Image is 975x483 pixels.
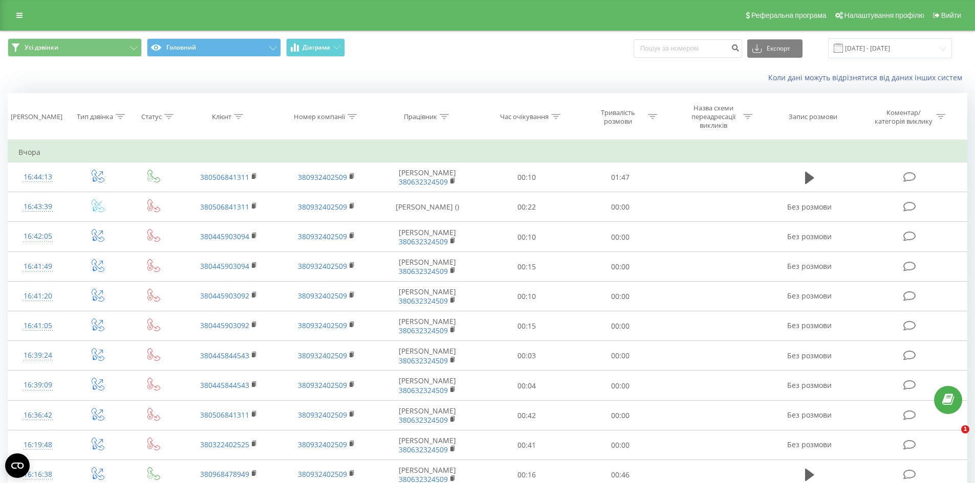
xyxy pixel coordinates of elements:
a: 380932402509 [298,320,347,330]
a: 380932402509 [298,440,347,449]
a: 380506841311 [200,410,249,420]
button: Експорт [747,39,803,58]
a: 380506841311 [200,172,249,182]
font: 00:00 [611,410,630,420]
font: 00:15 [517,321,536,331]
font: [PERSON_NAME] [399,168,456,177]
font: 00:41 [517,440,536,450]
a: Коли дані можуть відрізнятися від даних інших систем [768,73,967,82]
a: 380632324509 [399,326,448,335]
a: 380445903094 [200,261,249,271]
font: 380322402525 [200,440,249,449]
font: Статус [141,112,162,121]
a: 380932402509 [298,469,347,479]
font: 380632324509 [399,266,448,276]
button: Діаграма [286,38,345,57]
iframe: Живий чат у інтеркомі [940,425,965,450]
font: [PERSON_NAME] [399,406,456,416]
font: Без розмови [787,261,832,271]
a: 380632324509 [399,356,448,365]
font: Коли дані можуть відрізнятися від даних інших систем [768,73,962,82]
a: 380632324509 [399,237,448,246]
font: 00:04 [517,381,536,390]
font: 00:10 [517,291,536,301]
font: 16:44:13 [24,172,52,181]
a: 380445903094 [200,232,249,241]
font: Реферальна програма [751,11,827,19]
font: 00:10 [517,232,536,242]
button: Усі дзвінки [8,38,142,57]
a: 380932402509 [298,351,347,360]
a: 380932402509 [298,261,347,271]
font: 16:41:05 [24,320,52,330]
font: 380632324509 [399,445,448,454]
font: Без розмови [787,202,832,212]
font: [PERSON_NAME] [399,257,456,267]
a: 380932402509 [298,380,347,390]
font: 00:00 [611,232,630,242]
font: 16:43:39 [24,201,52,211]
font: 00:22 [517,202,536,212]
font: Працівник [404,112,437,121]
font: 16:16:38 [24,469,52,479]
font: 00:00 [611,440,630,450]
font: [PERSON_NAME] [399,287,456,296]
a: 380506841311 [200,202,249,212]
a: 380932402509 [298,232,347,241]
font: [PERSON_NAME] [399,465,456,475]
font: [PERSON_NAME] [399,376,456,386]
font: 16:42:05 [24,231,52,241]
font: 00:15 [517,262,536,271]
a: 380632324509 [399,177,448,187]
a: 380445903092 [200,291,249,301]
font: Вийти [941,11,961,19]
a: 380445844543 [200,380,249,390]
button: Відкрити віджет CMP [5,453,30,478]
font: 380632324509 [399,296,448,306]
font: 00:03 [517,351,536,361]
a: 380932402509 [298,202,347,212]
a: 380932402509 [298,291,347,301]
font: 00:00 [611,381,630,390]
font: [PERSON_NAME] [399,227,456,237]
font: Коментар/категорія виклику [875,108,933,126]
font: Без розмови [787,380,832,390]
font: 00:10 [517,172,536,182]
font: Час очікування [500,112,549,121]
font: [PERSON_NAME] [399,316,456,326]
button: Головний [147,38,281,57]
input: Пошук за номером [634,39,742,58]
font: Клієнт [212,112,231,121]
a: 380968478949 [200,469,249,479]
a: 380632324509 [399,385,448,395]
font: 16:39:09 [24,380,52,389]
font: 16:19:48 [24,440,52,449]
font: Без розмови [787,291,832,301]
font: Тривалість розмови [601,108,635,126]
font: Діаграма [302,43,330,52]
font: 00:42 [517,410,536,420]
a: 380445844543 [200,351,249,360]
a: 380632324509 [399,415,448,425]
font: Запис розмови [789,112,837,121]
font: 00:00 [611,291,630,301]
font: 380445903092 [200,320,249,330]
font: Експорт [767,44,790,53]
font: Номер компанії [294,112,345,121]
a: 380932402509 [298,410,347,420]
